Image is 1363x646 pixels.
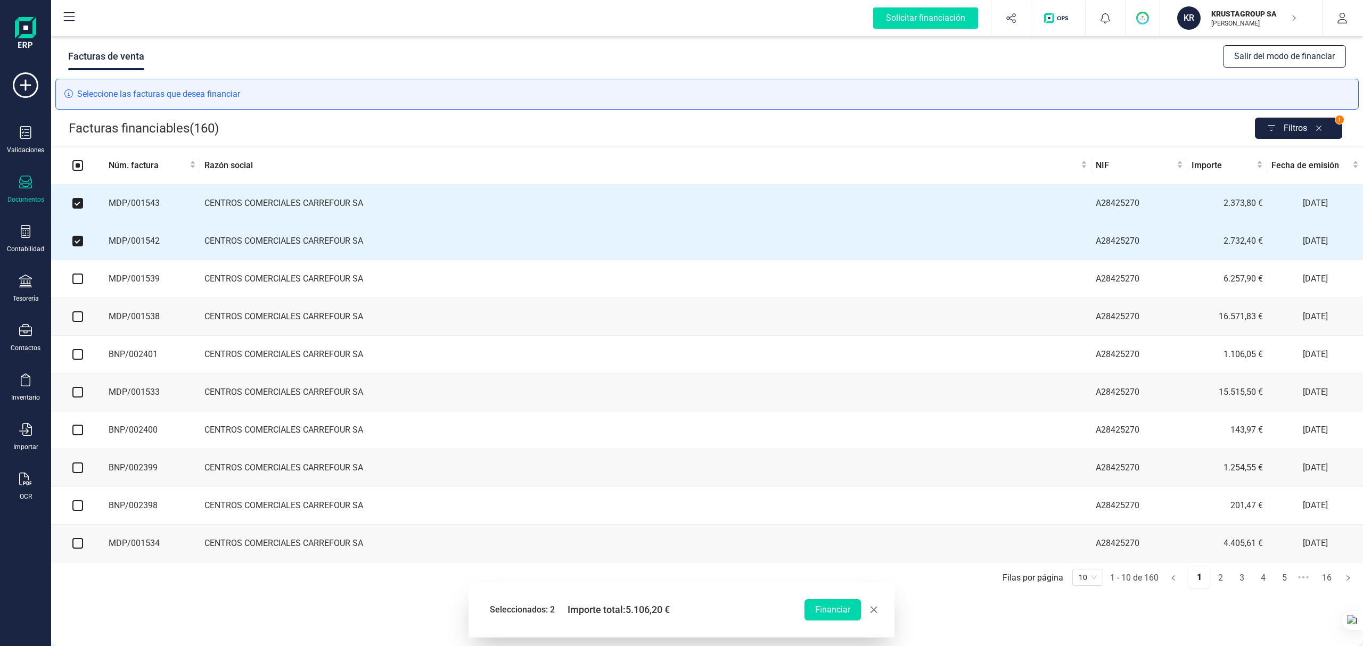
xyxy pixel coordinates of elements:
[1295,567,1312,584] li: Avanzar 5 páginas
[1187,260,1267,298] td: 6.257,90 €
[200,411,1091,449] td: CENTROS COMERCIALES CARREFOUR SA
[104,411,200,449] td: BNP/002400
[1211,9,1296,19] p: KRUSTAGROUP SA
[1335,115,1344,125] span: 1
[1187,222,1267,260] td: 2.732,40 €
[13,294,39,303] div: Tesorería
[1177,6,1201,30] div: KR
[1295,567,1312,588] span: •••
[1091,298,1187,336] td: A28425270
[626,604,670,615] span: 5.106,20 €
[1038,1,1079,35] button: Logo de OPS
[1044,13,1072,23] img: Logo de OPS
[109,159,187,172] span: Núm. factura
[55,79,1359,110] div: Seleccione las facturas que desea financiar
[860,1,991,35] button: Solicitar financiación
[1091,374,1187,411] td: A28425270
[1163,567,1184,588] button: left
[1187,411,1267,449] td: 143,97 €
[200,449,1091,487] td: CENTROS COMERCIALES CARREFOUR SA
[1337,567,1359,588] button: right
[1211,19,1296,28] p: [PERSON_NAME]
[15,17,36,51] img: Logo Finanedi
[200,336,1091,374] td: CENTROS COMERCIALES CARREFOUR SA
[1267,336,1363,374] td: [DATE]
[1187,374,1267,411] td: 15.515,50 €
[1163,567,1184,584] li: Página anterior
[1110,573,1159,583] div: 1 - 10 de 160
[200,525,1091,562] td: CENTROS COMERCIALES CARREFOUR SA
[104,222,200,260] td: MDP/001542
[1187,336,1267,374] td: 1.106,05 €
[1255,118,1342,139] button: Filtros1
[1252,567,1274,588] li: 4
[568,602,670,617] span: Importe total:
[200,374,1091,411] td: CENTROS COMERCIALES CARREFOUR SA
[1271,159,1350,172] span: Fecha de emisión
[104,185,200,222] td: MDP/001543
[200,487,1091,525] td: CENTROS COMERCIALES CARREFOUR SA
[104,525,200,562] td: MDP/001534
[1173,1,1309,35] button: KRKRUSTAGROUP SA[PERSON_NAME]
[1317,567,1337,589] a: 16
[1345,575,1351,581] span: right
[1091,411,1187,449] td: A28425270
[1187,185,1267,222] td: 2.373,80 €
[1091,525,1187,562] td: A28425270
[1096,159,1175,172] span: NIF
[1091,222,1187,260] td: A28425270
[1284,118,1307,139] span: Filtros
[1337,567,1359,584] li: Página siguiente
[7,245,44,253] div: Contabilidad
[11,344,40,352] div: Contactos
[1187,487,1267,525] td: 201,47 €
[1091,336,1187,374] td: A28425270
[1187,449,1267,487] td: 1.254,55 €
[200,260,1091,298] td: CENTROS COMERCIALES CARREFOUR SA
[1187,298,1267,336] td: 16.571,83 €
[1267,222,1363,260] td: [DATE]
[490,603,555,616] span: Seleccionados: 2
[68,43,144,70] div: Facturas de venta
[1072,569,1103,586] div: 页码
[1231,567,1252,588] li: 3
[1223,45,1346,68] button: Salir del modo de financiar
[13,443,38,451] div: Importar
[1210,567,1230,589] a: 2
[1192,159,1254,172] span: Importe
[1274,567,1294,589] a: 5
[7,195,44,204] div: Documentos
[1274,567,1295,588] li: 5
[204,159,1079,172] span: Razón social
[104,260,200,298] td: MDP/001539
[1267,487,1363,525] td: [DATE]
[1210,567,1231,588] li: 2
[1091,449,1187,487] td: A28425270
[1267,374,1363,411] td: [DATE]
[1267,185,1363,222] td: [DATE]
[1170,575,1177,581] span: left
[104,374,200,411] td: MDP/001533
[200,185,1091,222] td: CENTROS COMERCIALES CARREFOUR SA
[20,492,32,501] div: OCR
[104,449,200,487] td: BNP/002399
[1187,525,1267,562] td: 4.405,61 €
[1267,411,1363,449] td: [DATE]
[1253,567,1273,589] a: 4
[1267,449,1363,487] td: [DATE]
[1231,567,1252,589] a: 3
[1003,573,1063,583] div: Filas por página
[1267,260,1363,298] td: [DATE]
[11,393,40,402] div: Inventario
[200,222,1091,260] td: CENTROS COMERCIALES CARREFOUR SA
[69,118,219,139] p: Facturas financiables ( 160 )
[7,146,44,154] div: Validaciones
[1091,487,1187,525] td: A28425270
[1188,567,1210,588] a: 1
[804,599,861,620] button: Financiar
[1316,567,1337,588] li: 16
[104,298,200,336] td: MDP/001538
[1091,185,1187,222] td: A28425270
[200,298,1091,336] td: CENTROS COMERCIALES CARREFOUR SA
